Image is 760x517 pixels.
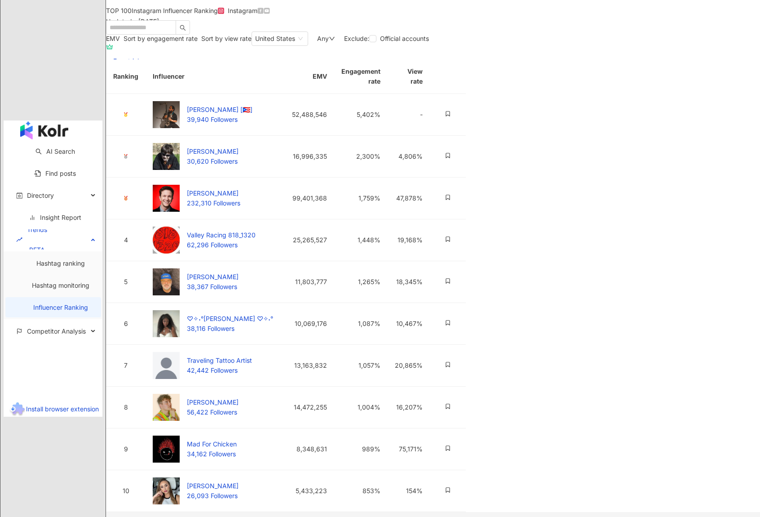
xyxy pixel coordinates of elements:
[287,110,327,120] div: 52,488,546
[287,235,327,245] div: 25,265,527
[287,193,327,203] div: 99,401,368
[388,59,430,94] th: View rate
[395,361,423,370] div: 20,865%
[9,402,26,417] img: chrome extension
[187,408,237,416] span: 56,422 Followers
[395,152,423,161] div: 4,806%
[187,116,238,123] span: 39,940 Followers
[187,325,234,332] span: 38,116 Followers
[187,199,240,207] span: 232,310 Followers
[153,445,237,452] a: KOL AvatarMad For Chicken34,162 Followers
[317,35,329,42] span: Any
[16,236,22,243] span: rise
[187,492,238,499] span: 26,093 Followers
[20,121,68,139] img: logo
[287,277,327,287] div: 11,803,777
[187,314,273,324] div: ♡✧˖°[PERSON_NAME] ♡✧˖°
[153,110,252,118] a: KOL Avatar[PERSON_NAME] [🇵🇷]39,940 Followers
[153,152,239,160] a: KOL Avatar[PERSON_NAME]30,620 Followers
[187,105,252,115] div: [PERSON_NAME] [🇵🇷]
[187,272,239,282] div: [PERSON_NAME]
[180,25,186,31] span: search
[341,193,380,203] div: 1,759%
[113,319,138,329] div: 6
[113,235,138,245] div: 4
[32,281,89,289] a: Hashtag monitoring
[341,361,380,370] div: 1,057%
[113,444,138,454] div: 9
[341,110,380,120] div: 5,402%
[187,230,256,240] div: Valley Racing 818_1320
[395,277,423,287] div: 18,345%
[153,477,180,504] img: KOL Avatar
[35,169,76,177] a: Find posts
[106,7,218,14] div: TOP 100 Instagram Influencer Ranking
[341,402,380,412] div: 1,004%
[334,59,388,94] th: Engagement rate
[187,439,237,449] div: Mad For Chicken
[341,486,380,496] div: 853%
[113,486,138,496] div: 10
[153,236,256,243] a: KOL AvatarValley Racing 818_132062,296 Followers
[341,319,380,329] div: 1,087%
[395,486,423,496] div: 154%
[329,36,335,42] span: down
[35,147,75,155] a: searchAI Search
[341,277,380,287] div: 1,265%
[187,481,239,491] div: [PERSON_NAME]
[187,283,237,290] span: 38,367 Followers
[287,444,327,454] div: 8,348,631
[255,32,295,45] div: United States
[153,394,180,421] img: KOL Avatar
[153,268,180,295] img: KOL Avatar
[27,321,86,341] span: Competitor Analysis
[153,310,180,337] img: KOL Avatar
[146,59,280,94] th: Influencer
[187,366,238,374] span: 42,442 Followers
[376,34,433,44] span: Official accounts
[26,405,99,413] span: Install browser extension
[29,214,81,221] a: Insight Report
[33,303,88,311] a: Influencer Ranking
[153,227,180,254] img: KOL Avatar
[187,188,240,198] div: [PERSON_NAME]
[27,240,47,260] div: BETA
[187,157,238,165] span: 30,620 Followers
[287,361,327,370] div: 13,163,832
[287,402,327,412] div: 14,472,255
[187,147,239,156] div: [PERSON_NAME]
[341,152,380,161] div: 2,300%
[280,59,334,94] th: EMV
[113,277,138,287] div: 5
[395,319,423,329] div: 10,467%
[388,94,430,136] td: -
[106,59,146,94] th: Ranking
[287,319,327,329] div: 10,069,176
[341,235,380,245] div: 1,448%
[187,450,236,458] span: 34,162 Followers
[153,486,239,494] a: KOL Avatar[PERSON_NAME]26,093 Followers
[113,402,138,412] div: 8
[153,436,180,463] img: KOL Avatar
[395,235,423,245] div: 19,168%
[153,185,180,212] img: KOL Avatar
[395,193,423,203] div: 47,878%
[27,219,47,260] span: Trends
[4,402,103,417] a: chrome extensionInstall browser extension
[153,194,240,201] a: KOL Avatar[PERSON_NAME]232,310 Followers
[113,361,138,370] div: 7
[106,35,120,42] span: EMV
[106,18,159,25] p: Updated ： [DATE]
[153,277,239,285] a: KOL Avatar[PERSON_NAME]38,367 Followers
[36,259,85,267] a: Hashtag ranking
[201,35,252,42] span: Sort by view rate
[153,403,239,410] a: KOL Avatar[PERSON_NAME]56,422 Followers
[187,356,252,365] div: Traveling Tattoo Artist
[395,444,423,454] div: 75,171%
[153,101,180,128] img: KOL Avatar
[341,444,380,454] div: 989%
[228,7,257,14] div: Instagram
[153,143,180,170] img: KOL Avatar
[344,35,369,42] span: Exclude :
[187,397,239,407] div: [PERSON_NAME]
